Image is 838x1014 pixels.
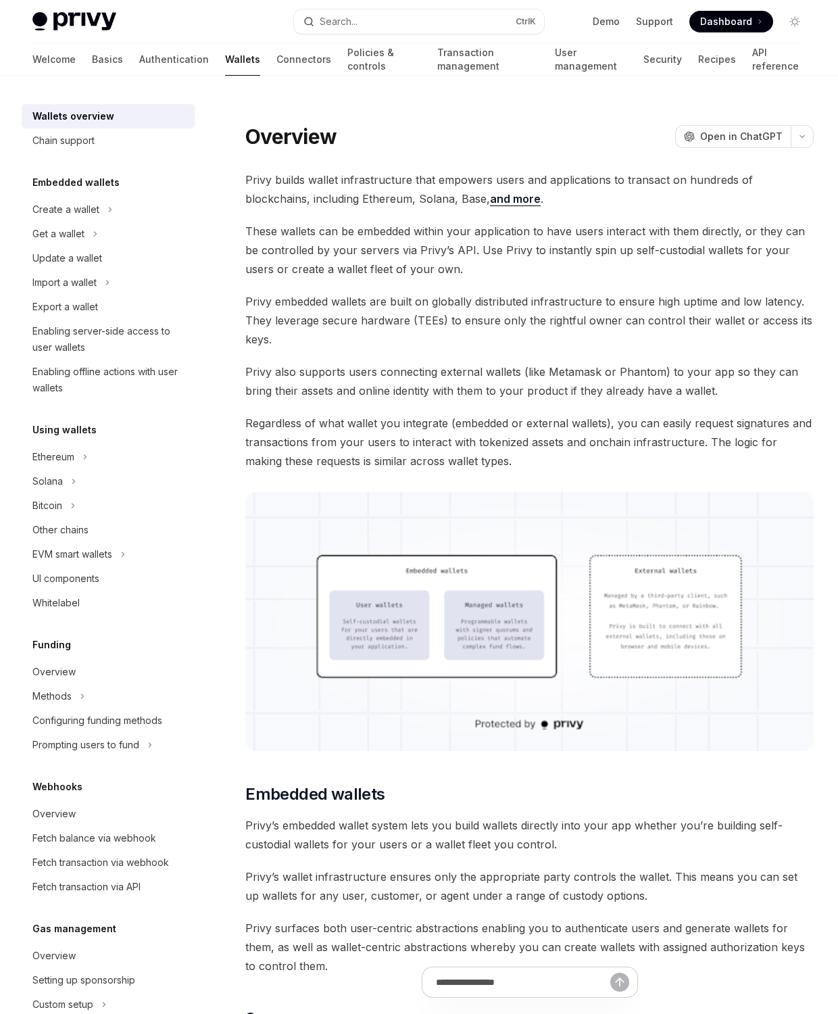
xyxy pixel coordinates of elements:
[689,11,773,32] a: Dashboard
[32,498,62,514] div: Bitcoin
[32,713,162,729] div: Configuring funding methods
[752,43,806,76] a: API reference
[32,688,72,704] div: Methods
[245,170,814,208] span: Privy builds wallet infrastructure that empowers users and applications to transact on hundreds o...
[22,493,195,518] button: Bitcoin
[225,43,260,76] a: Wallets
[675,125,791,148] button: Open in ChatGPT
[32,637,71,653] h5: Funding
[784,11,806,32] button: Toggle dark mode
[22,104,195,128] a: Wallets overview
[22,319,195,360] a: Enabling server-side access to user wallets
[22,295,195,319] a: Export a wallet
[516,16,536,27] span: Ctrl K
[643,43,682,76] a: Security
[32,226,84,242] div: Get a wallet
[610,973,629,992] button: Send message
[698,43,736,76] a: Recipes
[32,996,93,1013] div: Custom setup
[32,274,97,291] div: Import a wallet
[245,492,814,751] img: images/walletoverview.png
[22,944,195,968] a: Overview
[245,867,814,905] span: Privy’s wallet infrastructure ensures only the appropriate party controls the wallet. This means ...
[32,737,139,753] div: Prompting users to fund
[245,124,337,149] h1: Overview
[22,708,195,733] a: Configuring funding methods
[32,299,98,315] div: Export a wallet
[32,174,120,191] h5: Embedded wallets
[700,130,783,143] span: Open in ChatGPT
[22,360,195,400] a: Enabling offline actions with user wallets
[32,250,102,266] div: Update a wallet
[139,43,209,76] a: Authentication
[437,43,539,76] a: Transaction management
[32,132,95,149] div: Chain support
[22,222,195,246] button: Get a wallet
[245,783,385,805] span: Embedded wallets
[32,546,112,562] div: EVM smart wallets
[32,779,82,795] h5: Webhooks
[32,201,99,218] div: Create a wallet
[22,968,195,992] a: Setting up sponsorship
[22,660,195,684] a: Overview
[245,816,814,854] span: Privy’s embedded wallet system lets you build wallets directly into your app whether you’re build...
[22,518,195,542] a: Other chains
[22,128,195,153] a: Chain support
[245,292,814,349] span: Privy embedded wallets are built on globally distributed infrastructure to ensure high uptime and...
[22,270,195,295] button: Import a wallet
[245,919,814,975] span: Privy surfaces both user-centric abstractions enabling you to authenticate users and generate wal...
[245,362,814,400] span: Privy also supports users connecting external wallets (like Metamask or Phantom) to your app so t...
[294,9,545,34] button: Search...CtrlK
[32,108,114,124] div: Wallets overview
[636,15,673,28] a: Support
[32,830,156,846] div: Fetch balance via webhook
[32,972,135,988] div: Setting up sponsorship
[22,542,195,566] button: EVM smart wallets
[22,591,195,615] a: Whitelabel
[32,664,76,680] div: Overview
[32,854,169,871] div: Fetch transaction via webhook
[32,571,99,587] div: UI components
[245,222,814,279] span: These wallets can be embedded within your application to have users interact with them directly, ...
[22,445,195,469] button: Ethereum
[32,449,74,465] div: Ethereum
[32,595,80,611] div: Whitelabel
[32,879,141,895] div: Fetch transaction via API
[22,802,195,826] a: Overview
[32,948,76,964] div: Overview
[32,522,89,538] div: Other chains
[32,473,63,489] div: Solana
[22,469,195,493] button: Solana
[436,967,610,997] input: Ask a question...
[320,14,358,30] div: Search...
[32,12,116,31] img: light logo
[22,826,195,850] a: Fetch balance via webhook
[32,364,187,396] div: Enabling offline actions with user wallets
[32,921,116,937] h5: Gas management
[32,422,97,438] h5: Using wallets
[32,806,76,822] div: Overview
[92,43,123,76] a: Basics
[490,192,541,206] a: and more
[22,875,195,899] a: Fetch transaction via API
[22,566,195,591] a: UI components
[347,43,421,76] a: Policies & controls
[22,733,195,757] button: Prompting users to fund
[700,15,752,28] span: Dashboard
[22,850,195,875] a: Fetch transaction via webhook
[276,43,331,76] a: Connectors
[593,15,620,28] a: Demo
[22,197,195,222] button: Create a wallet
[22,246,195,270] a: Update a wallet
[32,43,76,76] a: Welcome
[245,414,814,470] span: Regardless of what wallet you integrate (embedded or external wallets), you can easily request si...
[22,684,195,708] button: Methods
[555,43,627,76] a: User management
[32,323,187,356] div: Enabling server-side access to user wallets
